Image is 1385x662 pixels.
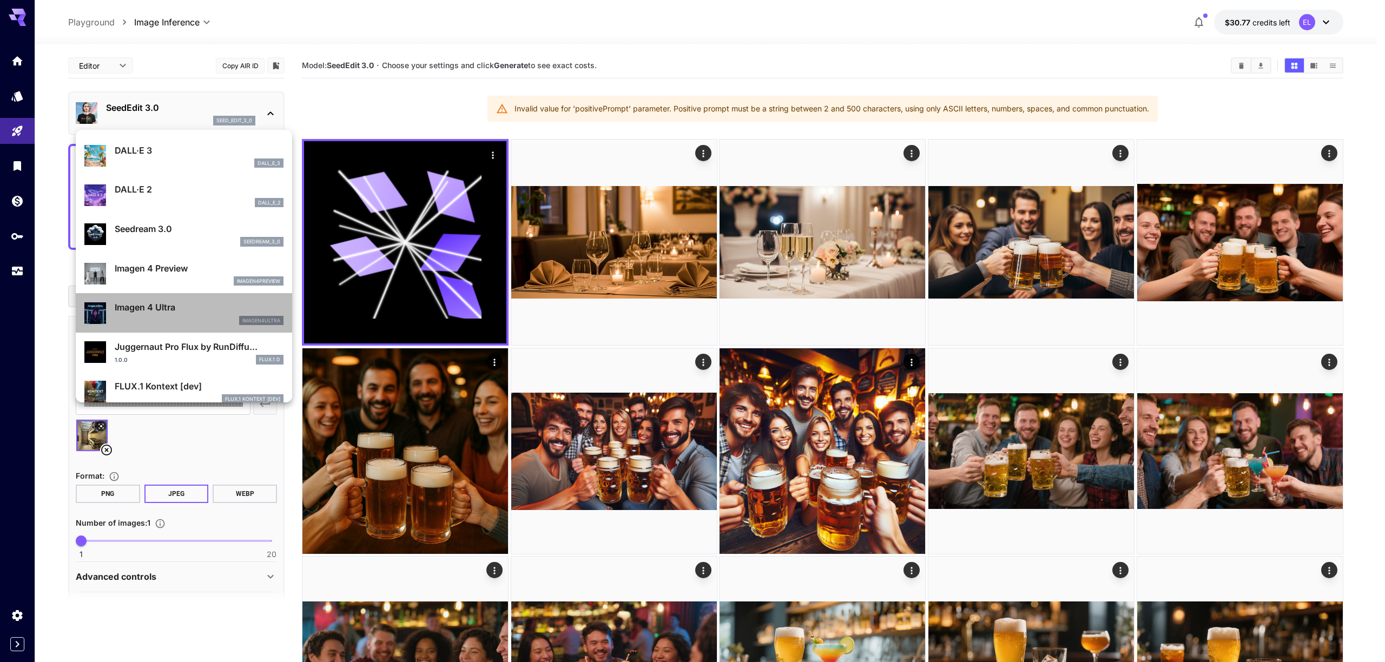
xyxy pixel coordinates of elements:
p: DALL·E 3 [115,144,283,157]
p: FLUX.1 D [259,356,280,363]
div: Imagen 4 Previewimagen4preview [84,257,283,290]
div: DALL·E 3dall_e_3 [84,140,283,173]
p: dall_e_2 [258,199,280,207]
p: imagen4preview [237,277,280,285]
div: DALL·E 2dall_e_2 [84,178,283,211]
p: Seedream 3.0 [115,222,283,235]
p: DALL·E 2 [115,183,283,196]
p: FLUX.1 Kontext [dev] [225,395,280,403]
p: dall_e_3 [258,160,280,167]
p: seedream_3_0 [243,238,280,246]
div: Imagen 4 Ultraimagen4ultra [84,296,283,329]
p: imagen4ultra [242,317,280,325]
div: Seedream 3.0seedream_3_0 [84,218,283,251]
p: 1.0.0 [115,356,128,364]
div: Juggernaut Pro Flux by RunDiffu...1.0.0FLUX.1 D [84,336,283,369]
p: FLUX.1 Kontext [dev] [115,380,283,393]
p: Imagen 4 Ultra [115,301,283,314]
p: Juggernaut Pro Flux by RunDiffu... [115,340,283,353]
p: Imagen 4 Preview [115,262,283,275]
div: FLUX.1 Kontext [dev]FLUX.1 Kontext [dev] [84,375,283,408]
